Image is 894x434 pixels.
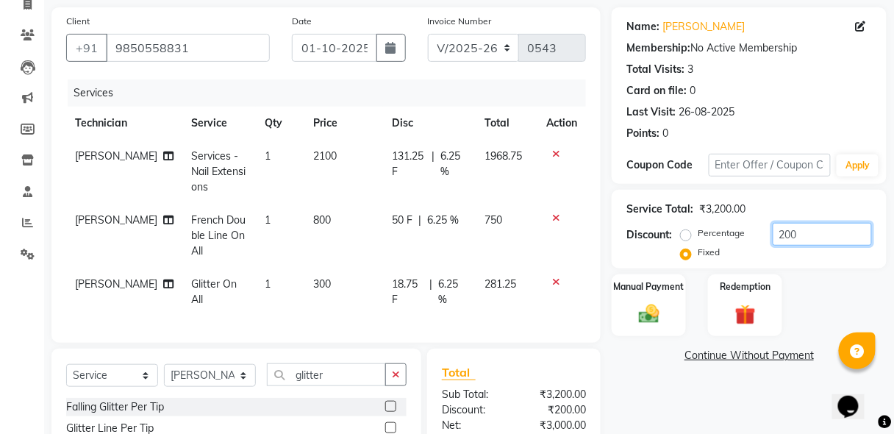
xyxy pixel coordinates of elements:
[429,277,432,307] span: |
[476,107,538,140] th: Total
[75,149,157,163] span: [PERSON_NAME]
[66,34,107,62] button: +91
[626,157,708,173] div: Coupon Code
[313,149,337,163] span: 2100
[442,365,476,380] span: Total
[392,277,423,307] span: 18.75 F
[440,149,467,179] span: 6.25 %
[75,277,157,291] span: [PERSON_NAME]
[428,15,492,28] label: Invoice Number
[626,202,693,217] div: Service Total:
[690,83,695,99] div: 0
[265,149,271,163] span: 1
[687,62,693,77] div: 3
[292,15,312,28] label: Date
[662,19,745,35] a: [PERSON_NAME]
[626,19,659,35] div: Name:
[265,213,271,227] span: 1
[313,277,331,291] span: 300
[626,83,687,99] div: Card on file:
[438,277,467,307] span: 6.25 %
[432,149,435,179] span: |
[615,348,884,363] a: Continue Without Payment
[626,126,659,141] div: Points:
[699,202,745,217] div: ₹3,200.00
[68,79,597,107] div: Services
[418,213,421,228] span: |
[698,246,720,259] label: Fixed
[626,227,672,243] div: Discount:
[75,213,157,227] span: [PERSON_NAME]
[729,302,762,328] img: _gift.svg
[392,213,412,228] span: 50 F
[256,107,304,140] th: Qty
[66,107,182,140] th: Technician
[431,387,514,402] div: Sub Total:
[832,375,879,419] iframe: chat widget
[514,402,597,418] div: ₹200.00
[709,154,832,177] input: Enter Offer / Coupon Code
[514,387,597,402] div: ₹3,200.00
[720,280,770,294] label: Redemption
[632,302,666,326] img: _cash.svg
[614,280,684,294] label: Manual Payment
[662,126,668,141] div: 0
[626,40,872,56] div: No Active Membership
[485,277,517,291] span: 281.25
[392,149,426,179] span: 131.25 F
[679,104,734,120] div: 26-08-2025
[66,399,164,415] div: Falling Glitter Per Tip
[313,213,331,227] span: 800
[265,277,271,291] span: 1
[383,107,476,140] th: Disc
[626,40,690,56] div: Membership:
[485,149,523,163] span: 1968.75
[837,154,879,177] button: Apply
[191,277,237,306] span: Glitter On All
[485,213,503,227] span: 750
[698,227,745,240] label: Percentage
[182,107,256,140] th: Service
[191,149,246,193] span: Services - Nail Extensions
[537,107,586,140] th: Action
[626,104,676,120] div: Last Visit:
[106,34,270,62] input: Search by Name/Mobile/Email/Code
[66,15,90,28] label: Client
[191,213,246,257] span: French Double Line On All
[431,418,514,433] div: Net:
[431,402,514,418] div: Discount:
[267,363,386,386] input: Search or Scan
[626,62,684,77] div: Total Visits:
[304,107,383,140] th: Price
[514,418,597,433] div: ₹3,000.00
[427,213,459,228] span: 6.25 %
